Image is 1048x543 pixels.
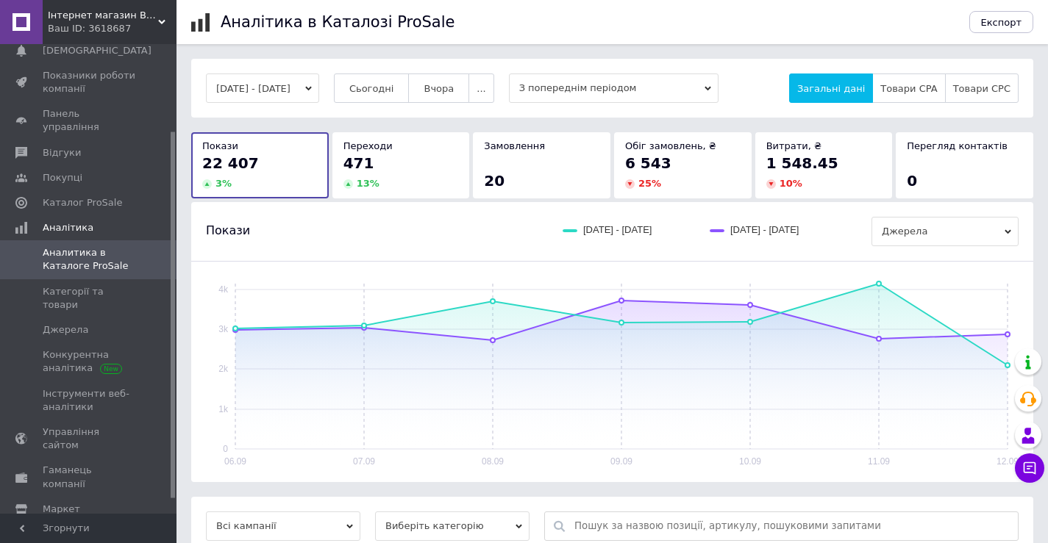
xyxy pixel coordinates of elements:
[868,456,890,467] text: 11.09
[872,73,945,103] button: Товари CPA
[477,83,485,94] span: ...
[43,221,93,234] span: Аналітика
[981,17,1022,28] span: Експорт
[343,140,393,151] span: Переходи
[997,456,1019,467] text: 12.09
[482,456,504,467] text: 08.09
[357,178,379,189] span: 13 %
[349,83,394,94] span: Сьогодні
[484,140,545,151] span: Замовлення
[221,13,455,31] h1: Аналітика в Каталозі ProSale
[766,154,838,172] span: 1 548.45
[334,73,410,103] button: Сьогодні
[610,456,632,467] text: 09.09
[43,464,136,490] span: Гаманець компанії
[202,140,238,151] span: Покази
[43,69,136,96] span: Показники роботи компанії
[780,178,802,189] span: 10 %
[218,404,229,414] text: 1k
[945,73,1019,103] button: Товари CPC
[625,140,716,151] span: Обіг замовлень, ₴
[206,223,250,239] span: Покази
[766,140,822,151] span: Витрати, ₴
[206,73,319,103] button: [DATE] - [DATE]
[907,140,1008,151] span: Перегляд контактів
[43,323,88,337] span: Джерела
[343,154,374,172] span: 471
[48,22,177,35] div: Ваш ID: 3618687
[1015,453,1044,483] button: Чат з покупцем
[43,348,136,375] span: Конкурентна аналітика
[43,107,136,134] span: Панель управління
[789,73,873,103] button: Загальні дані
[43,44,152,57] span: [DEMOGRAPHIC_DATA]
[218,364,229,374] text: 2k
[953,83,1010,94] span: Товари CPC
[468,73,493,103] button: ...
[43,387,136,414] span: Інструменти веб-аналітики
[484,172,505,190] span: 20
[509,73,719,103] span: З попереднім періодом
[43,171,82,184] span: Покупці
[871,217,1019,246] span: Джерела
[48,9,158,22] span: Інтернет магазин BLAGOY-ART
[375,511,530,541] span: Виберіть категорію
[43,196,122,209] span: Каталог ProSale
[797,83,865,94] span: Загальні дані
[408,73,469,103] button: Вчора
[625,154,671,172] span: 6 543
[206,511,360,541] span: Всі кампанії
[969,11,1034,33] button: Експорт
[218,284,229,295] text: 4k
[907,172,917,190] span: 0
[224,456,246,467] text: 06.09
[574,512,1010,540] input: Пошук за назвою позиції, артикулу, пошуковими запитами
[43,246,136,273] span: Аналитика в Каталоге ProSale
[424,83,454,94] span: Вчора
[215,178,232,189] span: 3 %
[43,146,81,159] span: Відгуки
[638,178,661,189] span: 25 %
[43,503,80,516] span: Маркет
[43,425,136,452] span: Управління сайтом
[202,154,259,172] span: 22 407
[223,444,228,454] text: 0
[880,83,937,94] span: Товари CPA
[353,456,375,467] text: 07.09
[218,324,229,334] text: 3k
[43,285,136,312] span: Категорії та товари
[739,456,761,467] text: 10.09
